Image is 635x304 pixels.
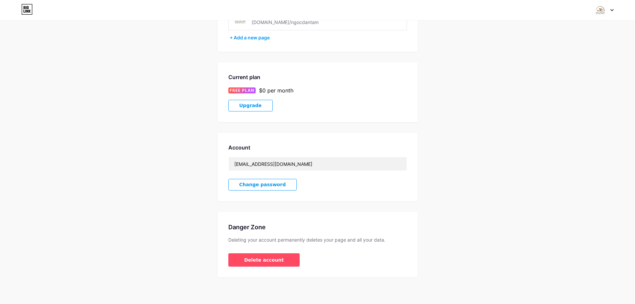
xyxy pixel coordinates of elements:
[228,73,407,81] div: Current plan
[228,143,407,151] div: Account
[230,34,407,41] div: + Add a new page
[594,4,607,16] img: ngocdantam
[228,223,407,232] div: Danger Zone
[230,87,254,93] span: FREE PLAN
[228,253,300,267] button: Delete account
[259,86,293,94] div: $0 per month
[239,182,286,188] span: Change password
[252,19,319,26] div: [DOMAIN_NAME]/ngocdantam
[244,257,284,264] span: Delete account
[228,100,273,111] button: Upgrade
[228,179,297,191] button: Change password
[229,157,407,171] input: Email
[228,237,407,243] div: Deleting your account permanently deletes your page and all your data.
[239,103,262,108] span: Upgrade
